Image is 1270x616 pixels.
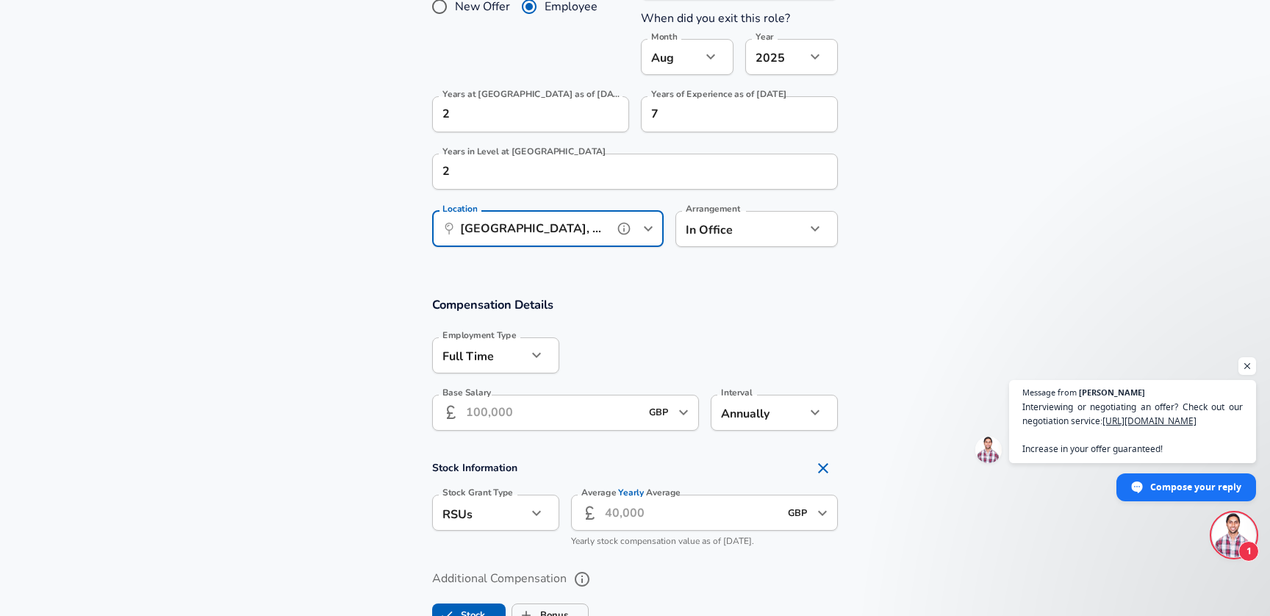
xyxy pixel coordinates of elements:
[581,488,681,497] label: Average Average
[808,454,838,483] button: Remove Section
[432,495,527,531] div: RSUs
[432,567,838,592] label: Additional Compensation
[1079,388,1145,396] span: [PERSON_NAME]
[1212,513,1256,557] div: Open chat
[442,331,517,340] label: Employment Type
[442,488,513,497] label: Stock Grant Type
[756,32,774,41] label: Year
[645,401,674,424] input: USD
[570,567,595,592] button: help
[571,535,754,547] span: Yearly stock compensation value as of [DATE].
[675,211,783,247] div: In Office
[432,454,838,483] h4: Stock Information
[673,402,694,423] button: Open
[432,96,597,132] input: 0
[432,296,838,313] h3: Compensation Details
[721,388,753,397] label: Interval
[651,90,787,99] label: Years of Experience as of [DATE]
[641,96,806,132] input: 7
[605,495,779,531] input: 40,000
[442,147,606,156] label: Years in Level at [GEOGRAPHIC_DATA]
[432,154,806,190] input: 1
[1238,541,1259,562] span: 1
[442,388,491,397] label: Base Salary
[638,218,659,239] button: Open
[651,32,677,41] label: Month
[711,395,806,431] div: Annually
[466,395,640,431] input: 100,000
[432,337,527,373] div: Full Time
[442,90,621,99] label: Years at [GEOGRAPHIC_DATA] as of [DATE]
[641,10,790,26] label: When did you exit this role?
[745,39,806,75] div: 2025
[783,501,813,524] input: USD
[619,487,645,499] span: Yearly
[1150,474,1241,500] span: Compose your reply
[442,204,477,213] label: Location
[641,39,701,75] div: Aug
[613,218,635,240] button: help
[812,503,833,523] button: Open
[1022,388,1077,396] span: Message from
[1022,400,1243,456] span: Interviewing or negotiating an offer? Check out our negotiation service: Increase in your offer g...
[686,204,740,213] label: Arrangement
